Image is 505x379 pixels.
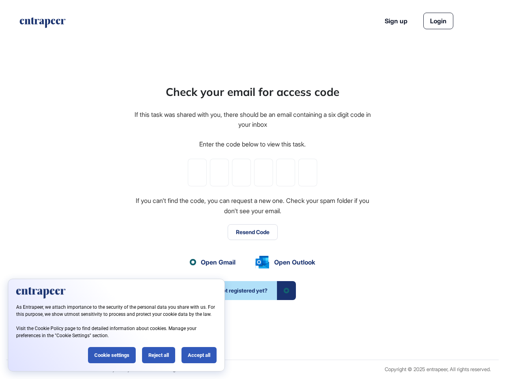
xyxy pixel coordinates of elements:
span: Open Outlook [274,257,315,267]
a: Open Gmail [190,257,236,267]
span: Not registered yet? [209,281,277,300]
span: Open Gmail [201,257,236,267]
a: entrapeer-logo [19,17,66,31]
button: Resend Code [228,224,278,240]
a: Open Outlook [255,256,315,268]
div: If you can't find the code, you can request a new one. Check your spam folder if you don't see yo... [133,196,372,216]
a: Sign up [385,16,408,26]
div: If this task was shared with you, there should be an email containing a six digit code in your inbox [133,110,372,130]
div: Check your email for access code [166,84,339,100]
a: Not registered yet? [209,281,296,300]
div: Copyright © 2025 entrapeer, All rights reserved. [385,366,491,372]
div: Enter the code below to view this task. [199,139,306,150]
a: Login [423,13,453,29]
